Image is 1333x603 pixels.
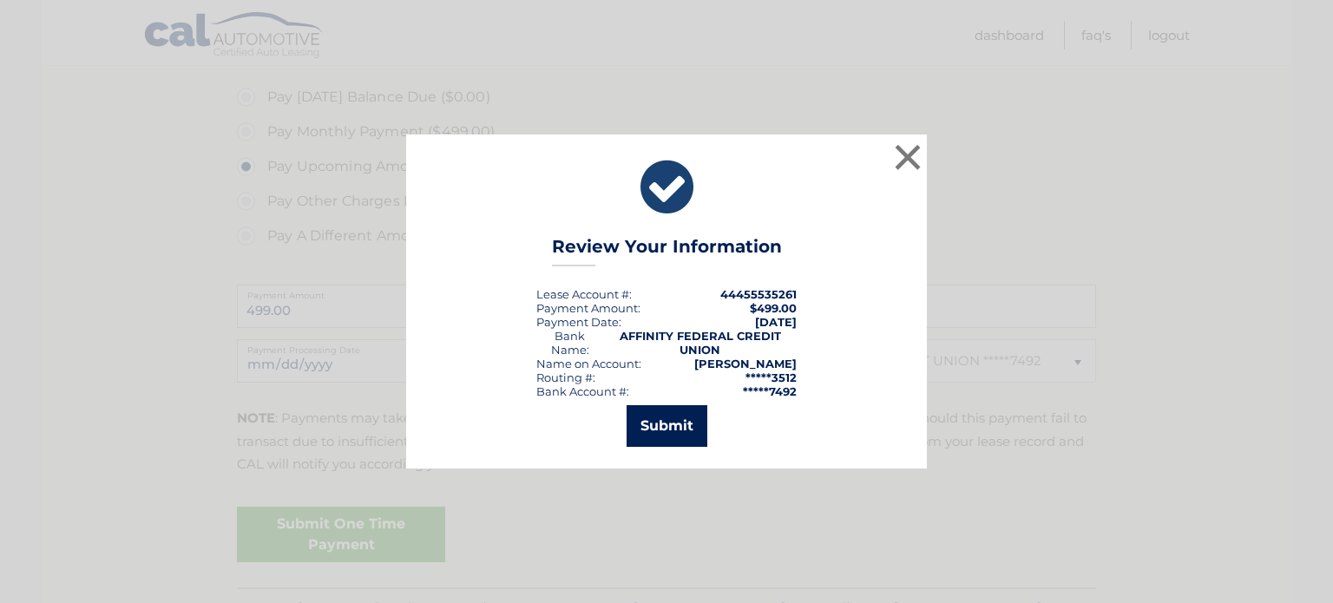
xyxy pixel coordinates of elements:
span: [DATE] [755,315,797,329]
div: Name on Account: [536,357,641,370]
div: Bank Name: [536,329,603,357]
span: Payment Date [536,315,619,329]
div: Payment Amount: [536,301,640,315]
div: Bank Account #: [536,384,629,398]
button: Submit [627,405,707,447]
div: Lease Account #: [536,287,632,301]
span: $499.00 [750,301,797,315]
div: Routing #: [536,370,595,384]
h3: Review Your Information [552,236,782,266]
div: : [536,315,621,329]
strong: AFFINITY FEDERAL CREDIT UNION [620,329,781,357]
strong: [PERSON_NAME] [694,357,797,370]
strong: 44455535261 [720,287,797,301]
button: × [890,140,925,174]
